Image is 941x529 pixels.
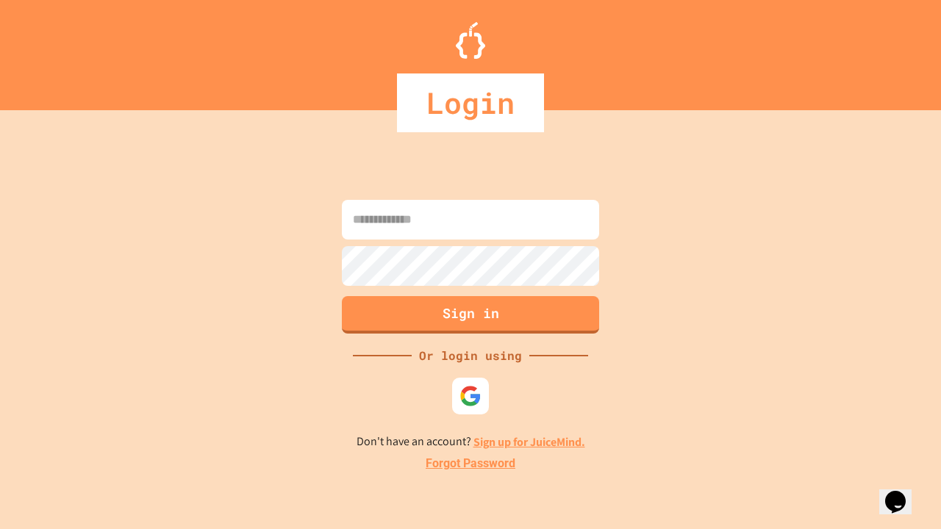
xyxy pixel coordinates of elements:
[456,22,485,59] img: Logo.svg
[459,385,482,407] img: google-icon.svg
[397,73,544,132] div: Login
[879,470,926,514] iframe: chat widget
[473,434,585,450] a: Sign up for JuiceMind.
[412,347,529,364] div: Or login using
[357,433,585,451] p: Don't have an account?
[426,455,515,472] a: Forgot Password
[342,296,599,334] button: Sign in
